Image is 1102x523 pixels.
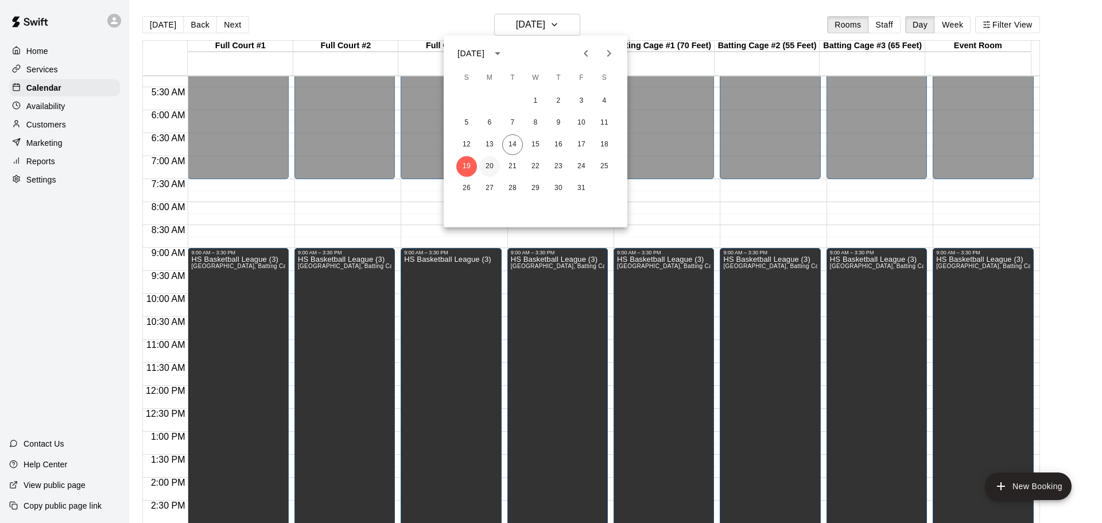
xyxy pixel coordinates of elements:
[502,113,523,133] button: 7
[479,178,500,199] button: 27
[479,134,500,155] button: 13
[571,91,592,111] button: 3
[457,48,484,60] div: [DATE]
[571,156,592,177] button: 24
[502,67,523,90] span: Tuesday
[594,156,615,177] button: 25
[571,134,592,155] button: 17
[525,91,546,111] button: 1
[594,67,615,90] span: Saturday
[502,178,523,199] button: 28
[456,134,477,155] button: 12
[548,67,569,90] span: Thursday
[456,178,477,199] button: 26
[571,178,592,199] button: 31
[548,134,569,155] button: 16
[479,67,500,90] span: Monday
[525,134,546,155] button: 15
[594,113,615,133] button: 11
[456,67,477,90] span: Sunday
[575,42,597,65] button: Previous month
[479,156,500,177] button: 20
[548,156,569,177] button: 23
[488,44,507,63] button: calendar view is open, switch to year view
[548,113,569,133] button: 9
[456,113,477,133] button: 5
[525,113,546,133] button: 8
[479,113,500,133] button: 6
[571,67,592,90] span: Friday
[594,134,615,155] button: 18
[525,178,546,199] button: 29
[548,91,569,111] button: 2
[502,156,523,177] button: 21
[525,156,546,177] button: 22
[502,134,523,155] button: 14
[571,113,592,133] button: 10
[548,178,569,199] button: 30
[594,91,615,111] button: 4
[597,42,620,65] button: Next month
[456,156,477,177] button: 19
[525,67,546,90] span: Wednesday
